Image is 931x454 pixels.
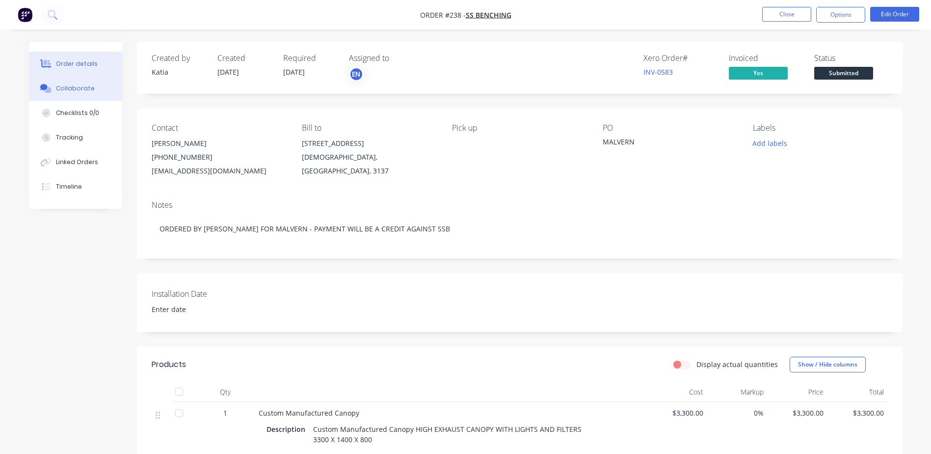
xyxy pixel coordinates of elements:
div: Total [827,382,888,402]
div: Created [217,54,271,63]
div: [PERSON_NAME] [152,137,286,150]
div: [STREET_ADDRESS][DEMOGRAPHIC_DATA], [GEOGRAPHIC_DATA], 3137 [302,137,436,178]
div: Bill to [302,123,436,133]
div: Timeline [56,182,82,191]
input: Enter date [145,302,267,317]
div: Cost [647,382,708,402]
div: Status [814,54,888,63]
div: MALVERN [603,137,725,150]
div: PO [603,123,737,133]
button: Collaborate [29,76,122,101]
span: $3,300.00 [771,408,824,418]
button: Timeline [29,174,122,199]
div: Pick up [452,123,586,133]
button: Close [762,7,811,22]
label: Installation Date [152,288,274,300]
button: Add labels [747,137,793,150]
button: EN [349,67,364,82]
div: Checklists 0/0 [56,109,99,117]
div: Labels [753,123,887,133]
img: Factory [18,7,32,22]
div: Required [283,54,337,63]
button: Submitted [814,67,873,82]
div: [PERSON_NAME][PHONE_NUMBER][EMAIL_ADDRESS][DOMAIN_NAME] [152,137,286,178]
div: Linked Orders [56,158,98,167]
span: $3,300.00 [651,408,704,418]
span: Order #238 - [420,10,466,20]
a: INV-0583 [643,67,673,77]
div: Description [266,422,309,436]
span: 1 [223,408,227,418]
div: Invoiced [729,54,802,63]
button: Edit Order [870,7,919,22]
div: Tracking [56,133,83,142]
span: $3,300.00 [831,408,884,418]
div: Xero Order # [643,54,717,63]
button: Linked Orders [29,150,122,174]
label: Display actual quantities [696,359,778,369]
div: ORDERED BY [PERSON_NAME] FOR MALVERN - PAYMENT WILL BE A CREDIT AGAINST SSB [152,214,888,244]
div: Qty [196,382,255,402]
button: Options [816,7,865,23]
div: Markup [707,382,768,402]
div: Collaborate [56,84,95,93]
div: Assigned to [349,54,447,63]
div: [STREET_ADDRESS] [302,137,436,150]
div: Notes [152,200,888,210]
span: [DATE] [217,67,239,77]
div: Contact [152,123,286,133]
div: [EMAIL_ADDRESS][DOMAIN_NAME] [152,164,286,178]
span: Yes [729,67,788,79]
span: [DATE] [283,67,305,77]
div: Created by [152,54,206,63]
button: Order details [29,52,122,76]
button: Show / Hide columns [790,357,866,372]
span: 0% [711,408,764,418]
div: Price [768,382,828,402]
div: [PHONE_NUMBER] [152,150,286,164]
span: Custom Manufactured Canopy [259,408,359,418]
button: Tracking [29,125,122,150]
div: Products [152,359,186,370]
div: [DEMOGRAPHIC_DATA], [GEOGRAPHIC_DATA], 3137 [302,150,436,178]
div: Katia [152,67,206,77]
span: Submitted [814,67,873,79]
button: Checklists 0/0 [29,101,122,125]
a: SS BENCHING [466,10,511,20]
div: Order details [56,59,98,68]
